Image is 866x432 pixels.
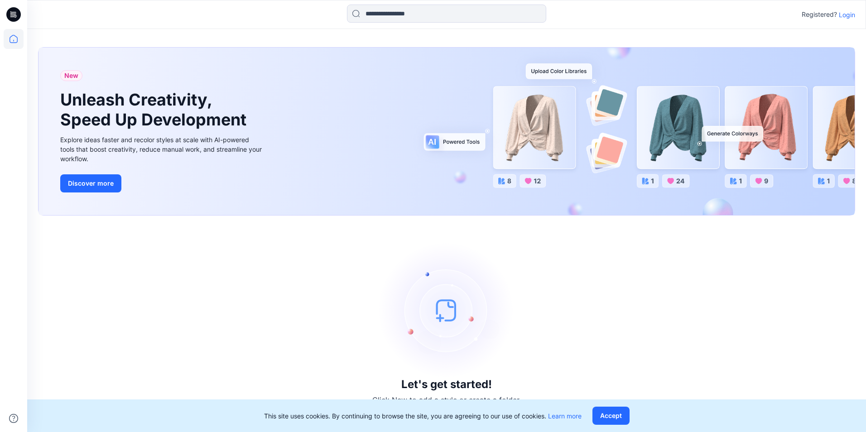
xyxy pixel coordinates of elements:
button: Discover more [60,174,121,192]
h1: Unleash Creativity, Speed Up Development [60,90,250,129]
div: Explore ideas faster and recolor styles at scale with AI-powered tools that boost creativity, red... [60,135,264,163]
button: Accept [592,407,630,425]
span: New [64,70,78,81]
p: Login [839,10,855,19]
img: empty-state-image.svg [379,242,515,378]
a: Learn more [548,412,582,420]
h3: Let's get started! [401,378,492,391]
p: This site uses cookies. By continuing to browse the site, you are agreeing to our use of cookies. [264,411,582,421]
p: Click New to add a style or create a folder. [372,394,521,405]
a: Discover more [60,174,264,192]
p: Registered? [802,9,837,20]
